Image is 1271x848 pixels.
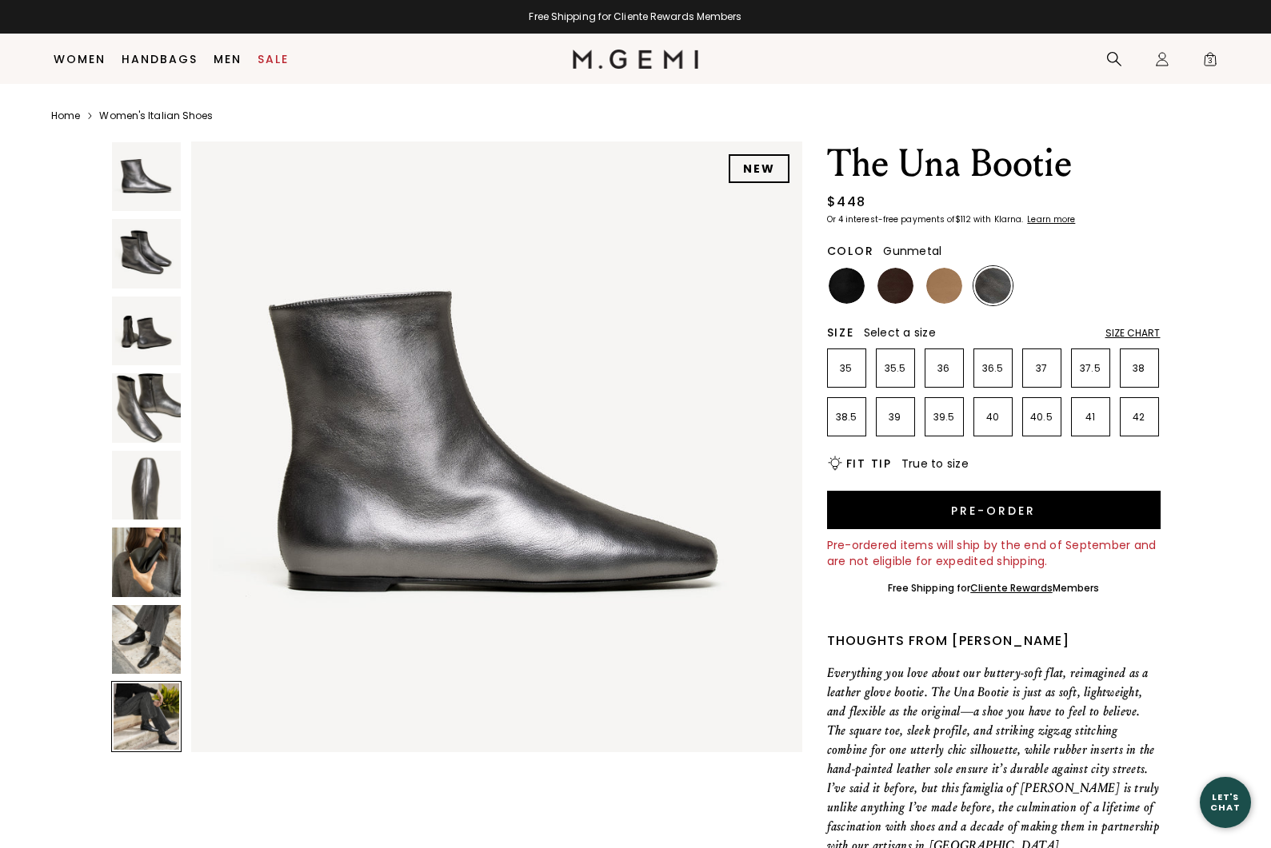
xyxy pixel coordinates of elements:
[925,411,963,424] p: 39.5
[827,631,1161,651] div: Thoughts from [PERSON_NAME]
[1027,213,1075,225] klarna-placement-style-cta: Learn more
[827,326,854,339] h2: Size
[112,297,181,365] img: The Una Bootie
[827,491,1161,529] button: Pre-order
[974,362,1012,375] p: 36.5
[729,154,789,183] div: NEW
[1202,54,1218,70] span: 3
[214,53,242,66] a: Men
[112,528,181,596] img: The Una Bootie
[1121,362,1158,375] p: 38
[955,213,971,225] klarna-placement-style-amount: $112
[51,109,80,122] a: Home
[258,53,289,66] a: Sale
[122,53,198,66] a: Handbags
[112,373,181,442] img: The Una Bootie
[191,141,802,752] img: The Una Bootie
[877,268,913,304] img: Chocolate
[827,245,874,257] h2: Color
[975,268,1011,304] img: Gunmetal
[54,53,106,66] a: Women
[112,219,181,288] img: The Una Bootie
[99,109,213,122] a: Women's Italian Shoes
[1072,411,1109,424] p: 41
[827,141,1161,186] h1: The Una Bootie
[1072,362,1109,375] p: 37.5
[877,362,914,375] p: 35.5
[846,457,892,470] h2: Fit Tip
[827,213,955,225] klarna-placement-style-body: Or 4 interest-free payments of
[1200,792,1251,812] div: Let's Chat
[883,243,941,259] span: Gunmetal
[1105,327,1161,340] div: Size Chart
[1023,362,1061,375] p: 37
[112,142,181,211] img: The Una Bootie
[829,268,865,304] img: Black
[926,268,962,304] img: Light Tan
[1121,411,1158,424] p: 42
[888,582,1100,595] div: Free Shipping for Members
[901,456,969,472] span: True to size
[112,451,181,520] img: The Una Bootie
[1023,411,1061,424] p: 40.5
[827,537,1161,569] div: Pre-ordered items will ship by the end of September and are not eligible for expedited shipping.
[112,605,181,674] img: The Una Bootie
[864,324,936,340] span: Select a size
[827,193,866,212] div: $448
[828,362,865,375] p: 35
[573,50,698,69] img: M.Gemi
[828,411,865,424] p: 38.5
[925,362,963,375] p: 36
[1025,215,1075,225] a: Learn more
[970,581,1053,595] a: Cliente Rewards
[974,411,1012,424] p: 40
[877,411,914,424] p: 39
[973,213,1025,225] klarna-placement-style-body: with Klarna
